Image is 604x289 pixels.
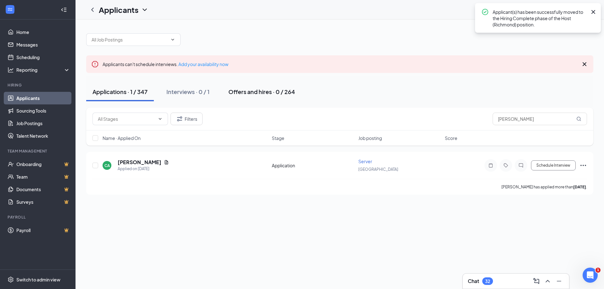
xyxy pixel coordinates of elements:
a: TeamCrown [16,170,70,183]
svg: ChevronDown [141,6,148,14]
svg: Collapse [61,7,67,13]
div: Offers and hires · 0 / 264 [228,88,295,96]
svg: ChevronLeft [89,6,96,14]
input: All Stages [98,115,155,122]
a: Add your availability now [178,61,228,67]
div: Application [272,162,355,169]
svg: Ellipses [579,162,587,169]
span: Score [445,135,457,141]
div: Reporting [16,67,70,73]
span: 1 [596,268,601,273]
a: Messages [16,38,70,51]
svg: Filter [176,115,183,123]
svg: Minimize [555,277,563,285]
a: Sourcing Tools [16,104,70,117]
svg: WorkstreamLogo [7,6,13,13]
div: Applications · 1 / 347 [92,88,148,96]
div: Applied on [DATE] [118,166,169,172]
svg: ChevronDown [170,37,175,42]
span: Name · Applied On [103,135,141,141]
b: [DATE] [573,185,586,189]
button: Minimize [554,276,564,286]
button: ChevronUp [543,276,553,286]
div: 32 [485,279,490,284]
input: Search in applications [493,113,587,125]
div: CA [104,163,110,168]
svg: MagnifyingGlass [576,116,581,121]
h5: [PERSON_NAME] [118,159,161,166]
svg: Cross [581,60,588,68]
a: Home [16,26,70,38]
iframe: Intercom live chat [583,268,598,283]
a: Job Postings [16,117,70,130]
a: Applicants [16,92,70,104]
svg: ComposeMessage [533,277,540,285]
span: [GEOGRAPHIC_DATA] [358,167,398,172]
div: Hiring [8,82,69,88]
a: Scheduling [16,51,70,64]
span: Stage [272,135,284,141]
h1: Applicants [99,4,138,15]
svg: Settings [8,276,14,283]
input: All Job Postings [92,36,168,43]
svg: Note [487,163,495,168]
a: Talent Network [16,130,70,142]
span: Applicants can't schedule interviews. [103,61,228,67]
a: DocumentsCrown [16,183,70,196]
svg: Analysis [8,67,14,73]
h3: Chat [468,278,479,285]
span: Server [358,158,372,164]
p: [PERSON_NAME] has applied more than . [501,184,587,190]
svg: Document [164,160,169,165]
button: Schedule Interview [531,160,576,170]
svg: Tag [502,163,510,168]
svg: ChatInactive [517,163,525,168]
svg: CheckmarkCircle [481,8,489,16]
button: Filter Filters [171,113,203,125]
div: Interviews · 0 / 1 [166,88,210,96]
button: ComposeMessage [531,276,541,286]
div: Switch to admin view [16,276,60,283]
a: OnboardingCrown [16,158,70,170]
svg: ChevronUp [544,277,551,285]
a: SurveysCrown [16,196,70,208]
svg: ChevronDown [158,116,163,121]
span: Job posting [358,135,382,141]
div: Payroll [8,214,69,220]
svg: Error [91,60,99,68]
svg: Cross [590,8,597,16]
div: Team Management [8,148,69,154]
div: Applicant(s) has been successfully moved to the Hiring Complete phase of the Host (Richmond) posi... [493,8,587,28]
a: PayrollCrown [16,224,70,236]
